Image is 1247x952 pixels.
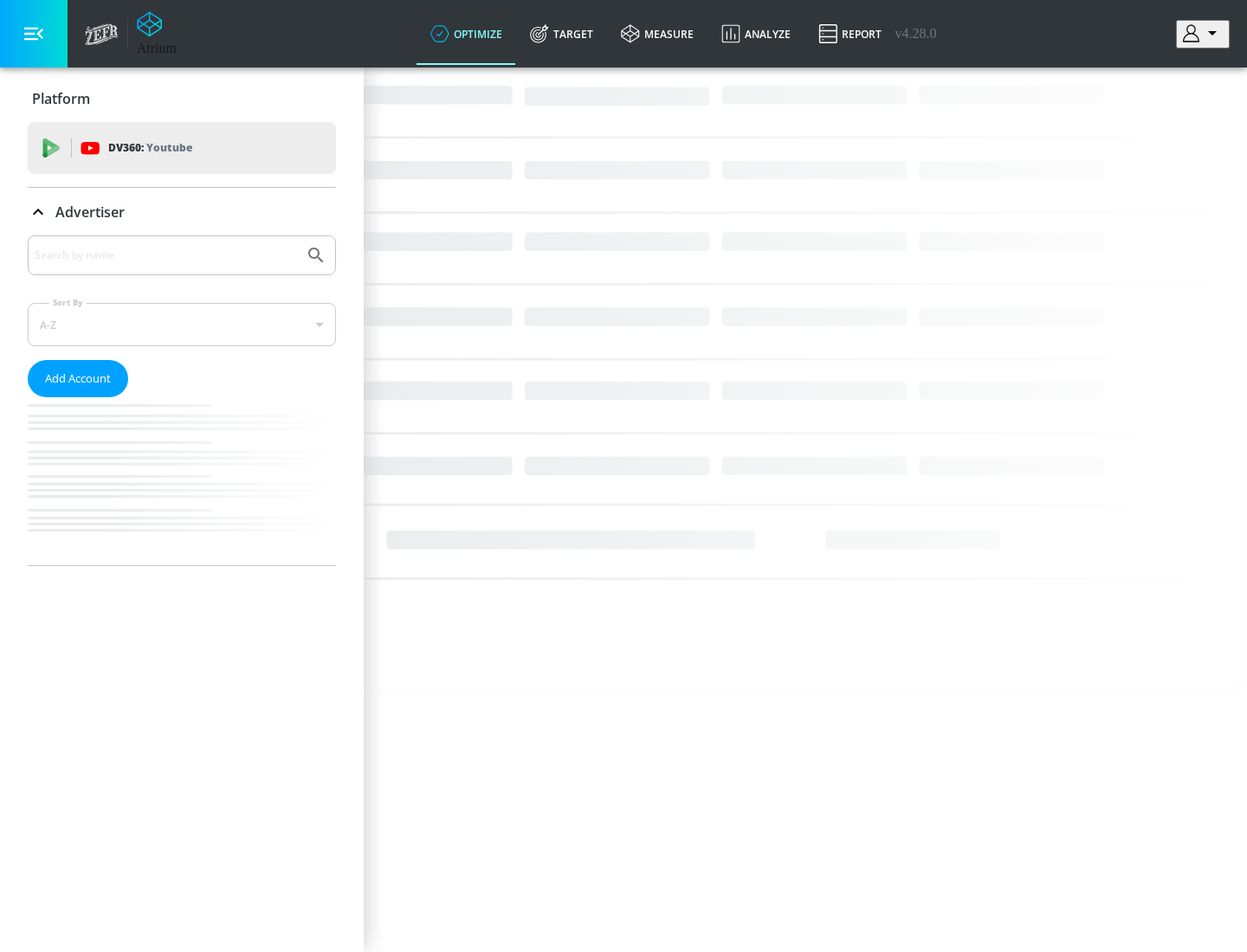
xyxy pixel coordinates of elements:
[45,369,111,389] span: Add Account
[516,3,607,65] a: Target
[28,122,336,174] div: DV360: Youtube
[137,11,177,56] a: Atrium
[137,41,177,56] div: Atrium
[804,3,895,65] a: Report
[28,235,336,565] div: Advertiser
[35,244,297,267] input: Search by name
[32,89,90,108] p: Platform
[28,360,128,397] button: Add Account
[28,303,336,346] div: A-Z
[28,74,336,123] div: Platform
[607,3,707,65] a: measure
[108,138,192,158] p: DV360:
[49,297,87,308] label: Sort By
[55,203,125,222] p: Advertiser
[146,138,192,157] p: Youtube
[28,397,336,565] nav: list of Advertiser
[28,188,336,236] div: Advertiser
[707,3,804,65] a: Analyze
[895,26,937,42] span: v 4.28.0
[417,3,516,65] a: optimize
